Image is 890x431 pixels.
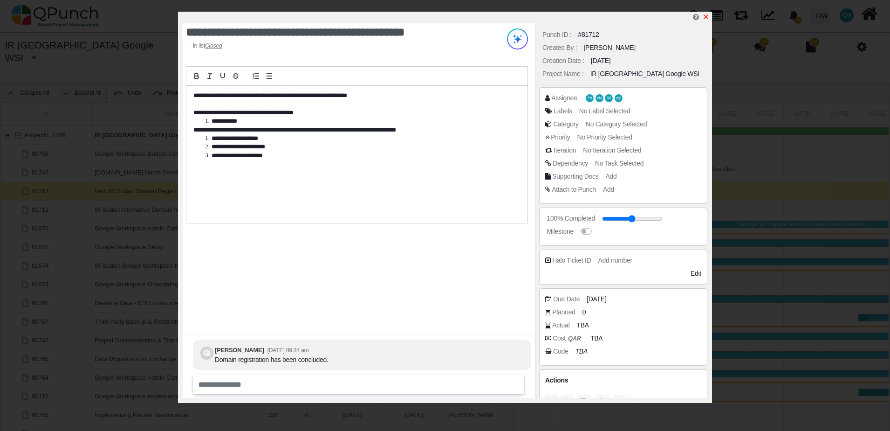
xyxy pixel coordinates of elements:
div: 100% Completed [547,214,595,223]
span: 0 [582,307,586,317]
span: No Iteration Selected [583,146,641,154]
div: Milestone [547,227,574,236]
span: TBA [590,334,602,343]
button: History [614,395,625,410]
span: [DATE] [587,294,606,304]
div: Domain registration has been concluded. [215,355,329,365]
span: MZ [607,97,611,100]
span: No Priority Selected [577,133,632,141]
span: Aamar Qayum [615,94,623,102]
div: Iteration [554,146,576,155]
span: Asad Malik [596,94,603,102]
span: Add [606,173,617,180]
i: TBA [575,348,588,355]
span: FN [588,97,592,100]
div: Due Date [553,294,580,304]
span: Add number [598,257,632,264]
div: Priority [551,132,570,142]
div: Assignee [551,93,577,103]
span: No Task Selected [595,160,644,167]
span: TBA [576,320,589,330]
span: No Label Selected [579,107,630,115]
b: [PERSON_NAME] [215,347,264,354]
div: Category [553,119,579,129]
span: AM [597,97,602,100]
div: Dependency [553,159,588,168]
span: No Category Selected [586,120,647,128]
div: Labels [554,106,572,116]
b: QAR [568,335,581,342]
div: Cost [553,334,583,343]
div: Planned [552,307,575,317]
span: Actions [545,376,568,384]
div: Code [553,347,568,356]
button: Duration should be greater than 1 day to split [545,395,558,410]
button: Copy [578,395,591,410]
span: Francis Ndichu [586,94,594,102]
div: Supporting Docs [552,172,598,181]
div: Attach to Punch [552,185,596,195]
span: Edit [691,270,701,277]
div: Actual [552,320,569,330]
small: [DATE] 09:34 am [267,347,309,354]
div: Halo Ticket ID [552,256,591,265]
span: AQ [616,97,620,100]
span: Add [603,186,614,193]
span: Mohammed Zabhier [605,94,613,102]
button: Copy Link [596,395,609,410]
button: Move [560,395,573,410]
